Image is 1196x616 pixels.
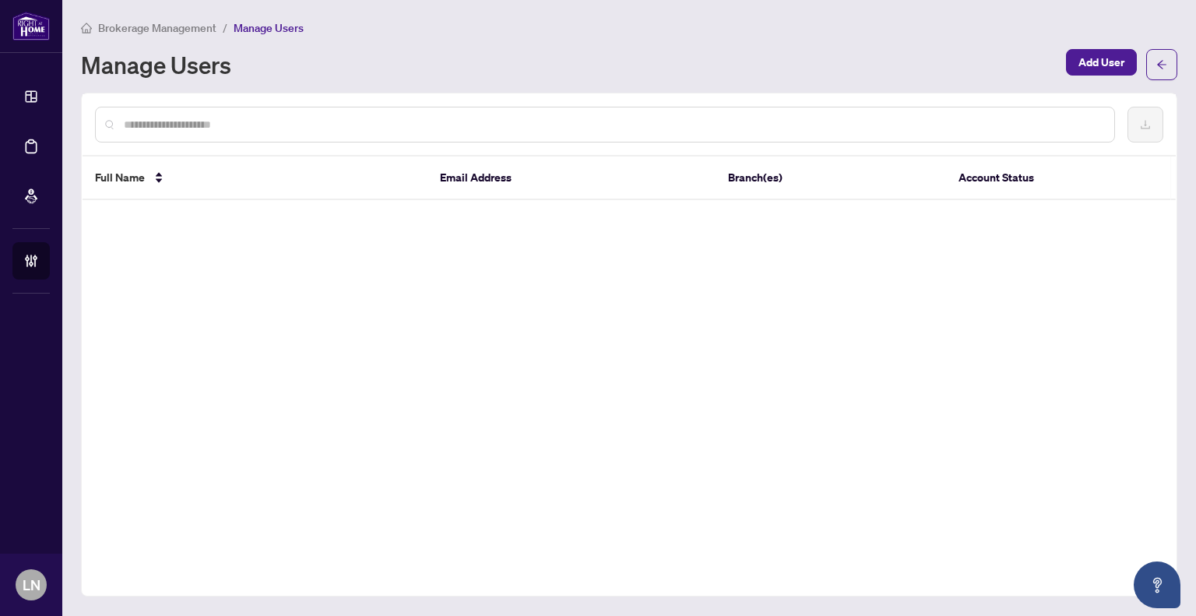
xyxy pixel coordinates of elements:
[427,157,716,200] th: Email Address
[1127,107,1163,143] button: download
[223,19,227,37] li: /
[83,157,427,200] th: Full Name
[716,157,946,200] th: Branch(es)
[95,169,145,186] span: Full Name
[1066,49,1137,76] button: Add User
[234,21,304,35] span: Manage Users
[1134,561,1180,608] button: Open asap
[1078,50,1124,75] span: Add User
[1156,59,1167,70] span: arrow-left
[98,21,216,35] span: Brokerage Management
[81,23,92,33] span: home
[946,157,1119,200] th: Account Status
[23,574,40,596] span: LN
[81,52,231,77] h1: Manage Users
[12,12,50,40] img: logo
